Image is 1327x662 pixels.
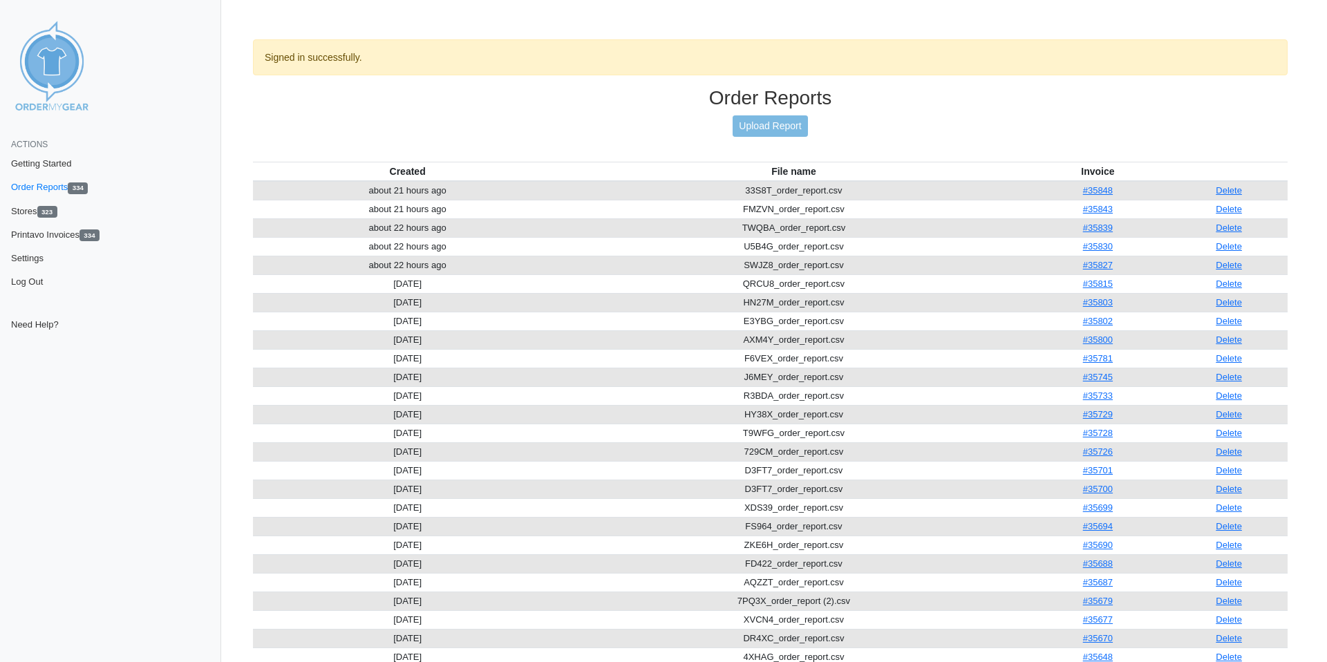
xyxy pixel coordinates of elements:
[562,256,1025,274] td: SWJZ8_order_report.csv
[562,293,1025,312] td: HN27M_order_report.csv
[1083,390,1113,401] a: #35733
[1083,428,1113,438] a: #35728
[1216,409,1242,419] a: Delete
[253,349,562,368] td: [DATE]
[253,368,562,386] td: [DATE]
[562,610,1025,629] td: XVCN4_order_report.csv
[1083,596,1113,606] a: #35679
[253,39,1288,75] div: Signed in successfully.
[1026,162,1171,181] th: Invoice
[1083,372,1113,382] a: #35745
[253,312,562,330] td: [DATE]
[562,480,1025,498] td: D3FT7_order_report.csv
[562,200,1025,218] td: FMZVN_order_report.csv
[1216,241,1242,252] a: Delete
[1083,223,1113,233] a: #35839
[562,592,1025,610] td: 7PQ3X_order_report (2).csv
[562,312,1025,330] td: E3YBG_order_report.csv
[1216,446,1242,457] a: Delete
[562,517,1025,536] td: FS964_order_report.csv
[1083,577,1113,587] a: #35687
[562,368,1025,386] td: J6MEY_order_report.csv
[1216,204,1242,214] a: Delete
[1083,334,1113,345] a: #35800
[562,162,1025,181] th: File name
[1083,652,1113,662] a: #35648
[1216,353,1242,363] a: Delete
[562,405,1025,424] td: HY38X_order_report.csv
[79,229,100,241] span: 334
[1216,652,1242,662] a: Delete
[253,461,562,480] td: [DATE]
[1216,596,1242,606] a: Delete
[562,554,1025,573] td: FD422_order_report.csv
[1216,278,1242,289] a: Delete
[1083,260,1113,270] a: #35827
[1083,540,1113,550] a: #35690
[1083,614,1113,625] a: #35677
[1216,372,1242,382] a: Delete
[1083,353,1113,363] a: #35781
[253,424,562,442] td: [DATE]
[1083,297,1113,308] a: #35803
[1216,558,1242,569] a: Delete
[1083,502,1113,513] a: #35699
[1216,390,1242,401] a: Delete
[1216,316,1242,326] a: Delete
[562,330,1025,349] td: AXM4Y_order_report.csv
[562,349,1025,368] td: F6VEX_order_report.csv
[1216,260,1242,270] a: Delete
[1083,278,1113,289] a: #35815
[253,629,562,647] td: [DATE]
[1216,185,1242,196] a: Delete
[253,181,562,200] td: about 21 hours ago
[562,536,1025,554] td: ZKE6H_order_report.csv
[253,573,562,592] td: [DATE]
[1083,316,1113,326] a: #35802
[253,330,562,349] td: [DATE]
[1083,465,1113,475] a: #35701
[1083,409,1113,419] a: #35729
[253,554,562,573] td: [DATE]
[1083,633,1113,643] a: #35670
[253,274,562,293] td: [DATE]
[11,140,48,149] span: Actions
[562,461,1025,480] td: D3FT7_order_report.csv
[37,206,57,218] span: 323
[562,573,1025,592] td: AQZZT_order_report.csv
[1216,502,1242,513] a: Delete
[1216,577,1242,587] a: Delete
[562,498,1025,517] td: XDS39_order_report.csv
[1083,185,1113,196] a: #35848
[253,162,562,181] th: Created
[1083,484,1113,494] a: #35700
[1216,334,1242,345] a: Delete
[253,592,562,610] td: [DATE]
[1216,633,1242,643] a: Delete
[1216,484,1242,494] a: Delete
[1083,204,1113,214] a: #35843
[253,442,562,461] td: [DATE]
[1083,446,1113,457] a: #35726
[253,386,562,405] td: [DATE]
[562,237,1025,256] td: U5B4G_order_report.csv
[1216,223,1242,233] a: Delete
[562,424,1025,442] td: T9WFG_order_report.csv
[253,218,562,237] td: about 22 hours ago
[253,200,562,218] td: about 21 hours ago
[1216,614,1242,625] a: Delete
[68,182,88,194] span: 334
[1216,465,1242,475] a: Delete
[562,442,1025,461] td: 729CM_order_report.csv
[253,517,562,536] td: [DATE]
[562,629,1025,647] td: DR4XC_order_report.csv
[733,115,807,137] a: Upload Report
[562,181,1025,200] td: 33S8T_order_report.csv
[1083,521,1113,531] a: #35694
[562,386,1025,405] td: R3BDA_order_report.csv
[1216,428,1242,438] a: Delete
[253,405,562,424] td: [DATE]
[253,237,562,256] td: about 22 hours ago
[253,498,562,517] td: [DATE]
[1083,558,1113,569] a: #35688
